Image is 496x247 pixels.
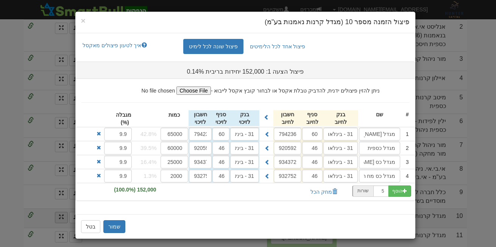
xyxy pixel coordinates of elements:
button: מחק הכל [306,185,342,198]
h3: פיצול הצעה 1: 152,000 יחידות בריבית 0.14% [166,68,324,75]
div: # [401,110,409,119]
input: 100% [104,128,132,140]
div: סניף לזיכוי [212,110,230,126]
a: פיצול שונה לכל לימיט [183,39,243,54]
input: שם גוף [359,170,400,182]
input: סניף [212,142,229,154]
a: איך לטעון פיצולים מאקסל [78,39,152,52]
input: סניף [212,128,229,140]
span: 152,000 (100.0%) [110,184,160,196]
div: חשבון לזיכוי [189,110,212,126]
button: הוסף [388,185,411,197]
div: כמות [161,111,189,119]
input: שם בנק [323,156,358,168]
div: מגבלה (%) [118,111,132,127]
div: 3 [401,158,409,166]
a: פיצול אחד לכל הלימיטים [244,39,311,54]
input: שם בנק [323,142,358,154]
div: חשבון לחיוב [273,110,302,126]
input: סניף [302,142,323,154]
div: 2 [401,144,409,152]
input: חשבון [274,170,301,182]
input: חשבון [189,128,212,140]
small: שורות [357,188,369,193]
input: שם בנק [230,128,259,140]
span: 42.8% [140,130,157,138]
div: ניתן להזין פיצולים ידנית, להדביק טבלת אקסל או לבחור קובץ אקסל לייבוא - [76,79,415,95]
input: סניף [302,128,323,140]
div: בנק לחיוב [323,110,358,126]
input: סניף [302,156,323,168]
input: חשבון [189,156,212,168]
input: 100% [104,142,132,154]
span: 39.5% [140,144,157,152]
input: חשבון [274,142,301,154]
div: שם [359,110,401,119]
input: 100% [104,156,132,168]
input: שם בנק [323,170,358,182]
input: שם גוף [359,156,400,168]
input: 100% [104,170,132,182]
span: פיצול הזמנה מספר 10 (מגדל קרנות נאמנות בע"מ) [265,18,409,26]
div: 4 [401,172,409,180]
input: שם בנק [230,170,259,182]
input: חשבון [274,156,301,168]
span: 16.4% [140,158,157,166]
input: סניף [212,170,229,182]
input: סניף [302,170,323,182]
input: חשבון [189,142,212,154]
input: חשבון [189,170,212,182]
button: בטל [81,220,100,233]
input: שם גוף [359,142,400,154]
span: × [81,16,86,25]
input: שם בנק [323,128,358,140]
input: חשבון [274,128,301,140]
button: Close [81,17,86,25]
input: שם בנק [230,142,259,154]
span: 1.3% [143,172,156,180]
input: שם בנק [230,156,259,168]
button: שמור [103,220,125,233]
input: סניף [212,156,229,168]
input: שם גוף [359,128,400,140]
div: סניף לחיוב [302,110,323,126]
div: 1 [401,130,409,138]
div: בנק לזיכוי [230,110,259,126]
